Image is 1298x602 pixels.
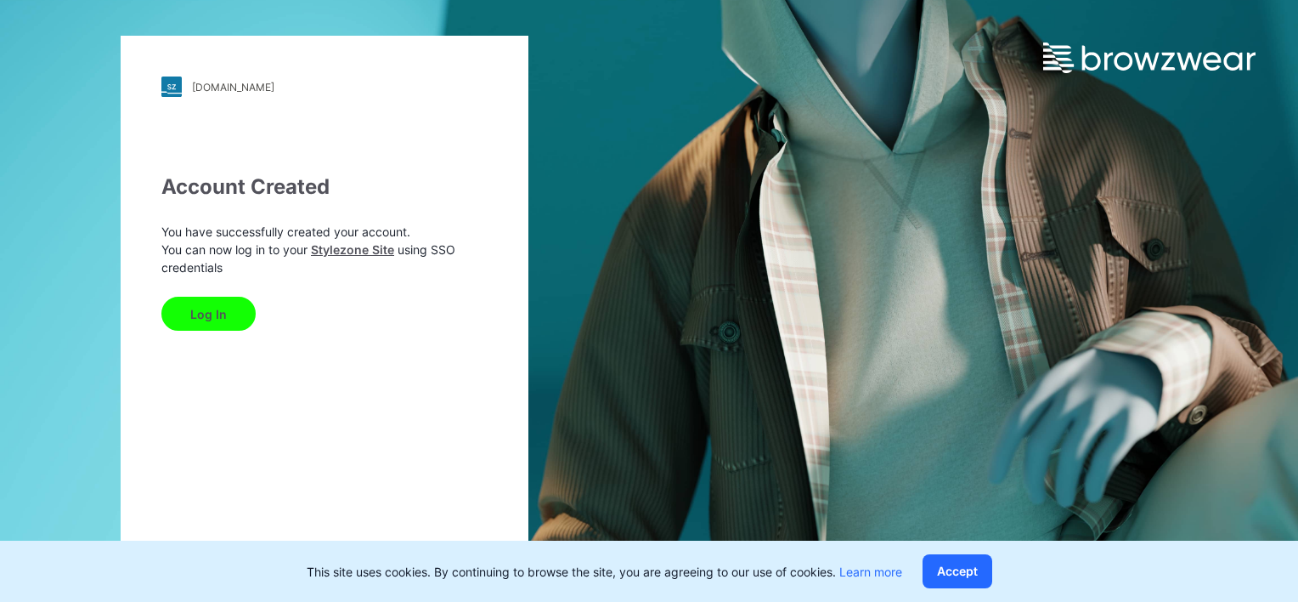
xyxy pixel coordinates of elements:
button: Log In [161,297,256,331]
button: Accept [923,554,992,588]
a: Stylezone Site [311,242,394,257]
div: [DOMAIN_NAME] [192,81,274,94]
p: This site uses cookies. By continuing to browse the site, you are agreeing to our use of cookies. [307,563,902,581]
p: You have successfully created your account. [161,223,488,241]
p: You can now log in to your using SSO credentials [161,241,488,276]
img: stylezone-logo.562084cfcfab977791bfbf7441f1a819.svg [161,77,182,97]
div: Account Created [161,172,488,202]
img: browzwear-logo.e42bd6dac1945053ebaf764b6aa21510.svg [1043,43,1256,73]
a: Learn more [839,565,902,579]
a: [DOMAIN_NAME] [161,77,488,97]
